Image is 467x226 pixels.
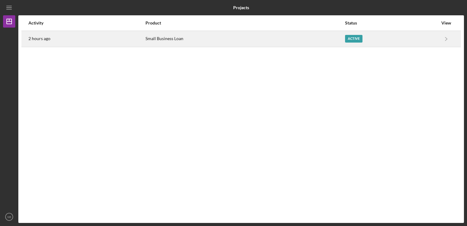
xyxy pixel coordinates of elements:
div: Small Business Loan [145,31,344,47]
div: Active [345,35,362,43]
time: 2025-08-18 18:08 [28,36,50,41]
b: Projects [233,5,249,10]
button: SB [3,211,15,223]
div: View [439,21,454,25]
text: SB [7,215,11,219]
div: Status [345,21,438,25]
div: Product [145,21,344,25]
div: Activity [28,21,145,25]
